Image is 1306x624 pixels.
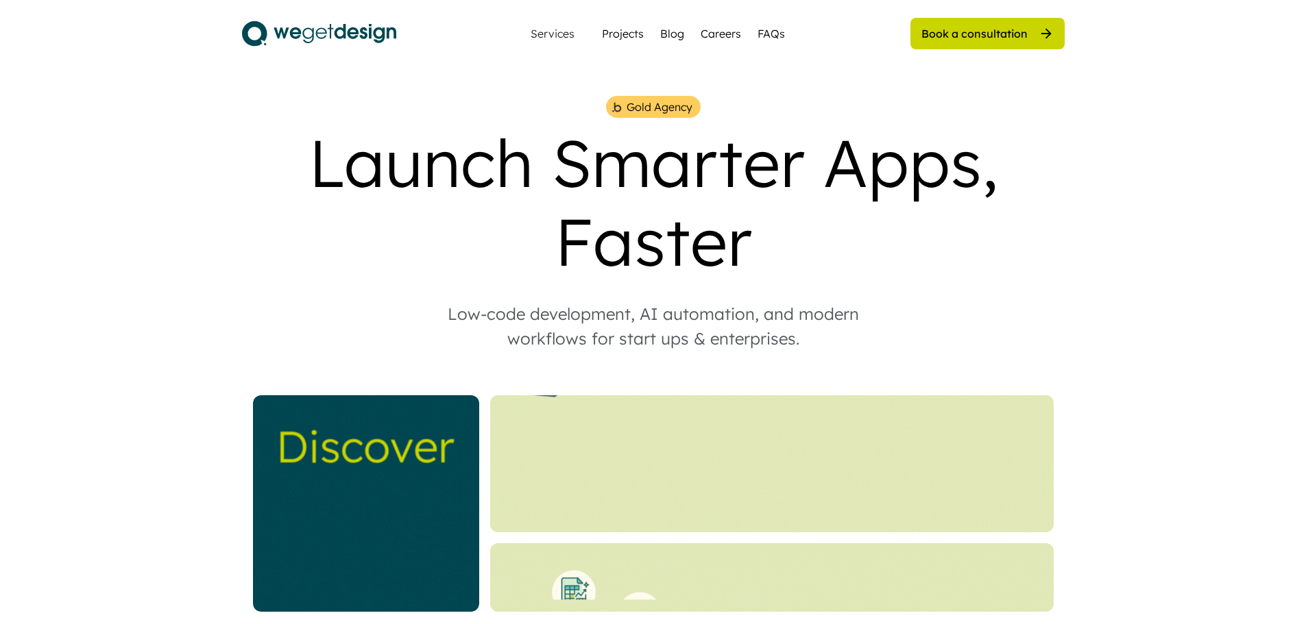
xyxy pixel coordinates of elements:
[611,101,622,114] img: bubble%201.png
[602,25,644,42] a: Projects
[242,16,396,51] img: logo.svg
[660,25,684,42] a: Blog
[242,123,1065,281] div: Launch Smarter Apps, Faster
[490,543,1054,612] img: Bottom%20Landing%20%281%29.gif
[758,25,785,42] a: FAQs
[525,28,580,39] div: Services
[627,99,692,115] div: Gold Agency
[921,26,1028,41] div: Book a consultation
[701,25,741,42] a: Careers
[253,395,479,612] img: _Website%20Square%20V2%20%282%29.gif
[420,301,886,351] div: Low-code development, AI automation, and modern workflows for start ups & enterprises.
[490,395,1054,532] img: Website%20Landing%20%284%29.gif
